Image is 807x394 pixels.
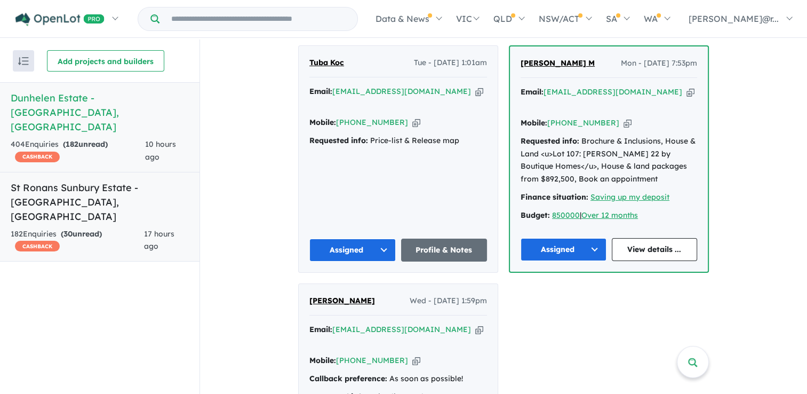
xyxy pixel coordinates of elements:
[309,295,375,308] a: [PERSON_NAME]
[11,91,189,134] h5: Dunhelen Estate - [GEOGRAPHIC_DATA] , [GEOGRAPHIC_DATA]
[414,57,487,69] span: Tue - [DATE] 1:01am
[66,139,78,149] span: 182
[475,324,483,335] button: Copy
[521,58,595,68] span: [PERSON_NAME] M
[309,373,487,385] div: As soon as possible!
[144,229,174,251] span: 17 hours ago
[309,296,375,305] span: [PERSON_NAME]
[581,210,638,220] a: Over 12 months
[15,13,105,26] img: Openlot PRO Logo White
[309,57,344,69] a: Tuba Koc
[11,228,144,254] div: 182 Enquir ies
[412,117,420,128] button: Copy
[612,238,698,261] a: View details ...
[309,239,396,262] button: Assigned
[61,229,102,239] strong: ( unread)
[309,58,344,67] span: Tuba Koc
[544,87,682,97] a: [EMAIL_ADDRESS][DOMAIN_NAME]
[686,86,694,98] button: Copy
[521,238,606,261] button: Assigned
[475,86,483,97] button: Copy
[332,325,471,334] a: [EMAIL_ADDRESS][DOMAIN_NAME]
[621,57,697,70] span: Mon - [DATE] 7:53pm
[412,355,420,366] button: Copy
[145,139,176,162] span: 10 hours ago
[624,117,632,129] button: Copy
[309,86,332,96] strong: Email:
[590,192,669,202] a: Saving up my deposit
[309,325,332,334] strong: Email:
[521,192,588,202] strong: Finance situation:
[521,118,547,128] strong: Mobile:
[336,356,408,365] a: [PHONE_NUMBER]
[521,136,579,146] strong: Requested info:
[552,210,580,220] a: 850000
[521,57,595,70] a: [PERSON_NAME] M
[521,210,550,220] strong: Budget:
[63,139,108,149] strong: ( unread)
[11,180,189,224] h5: St Ronans Sunbury Estate - [GEOGRAPHIC_DATA] , [GEOGRAPHIC_DATA]
[309,356,336,365] strong: Mobile:
[309,117,336,127] strong: Mobile:
[332,86,471,96] a: [EMAIL_ADDRESS][DOMAIN_NAME]
[410,295,487,308] span: Wed - [DATE] 1:59pm
[401,239,488,262] a: Profile & Notes
[162,7,355,30] input: Try estate name, suburb, builder or developer
[47,50,164,72] button: Add projects and builders
[15,152,60,162] span: CASHBACK
[11,138,145,164] div: 404 Enquir ies
[521,135,697,186] div: Brochure & Inclusions, House & Land <u>Lot 107: [PERSON_NAME] 22 by Boutique Homes</u>, House & l...
[309,135,487,147] div: Price-list & Release map
[63,229,73,239] span: 30
[18,57,29,65] img: sort.svg
[15,241,60,251] span: CASHBACK
[521,209,697,222] div: |
[521,87,544,97] strong: Email:
[309,374,387,383] strong: Callback preference:
[547,118,619,128] a: [PHONE_NUMBER]
[336,117,408,127] a: [PHONE_NUMBER]
[309,136,368,145] strong: Requested info:
[689,13,779,24] span: [PERSON_NAME]@r...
